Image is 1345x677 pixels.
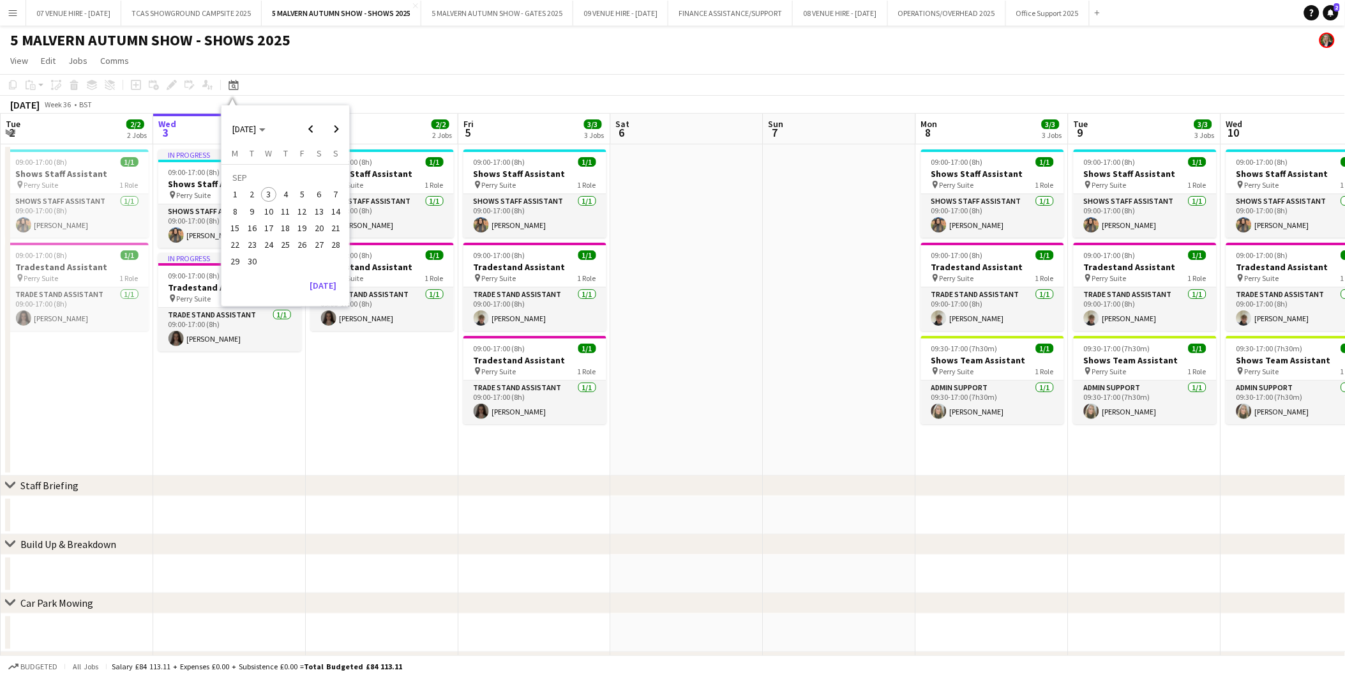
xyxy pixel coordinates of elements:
app-job-card: 09:00-17:00 (8h)1/1Tradestand Assistant Perry Suite1 RoleTrade Stand Assistant1/109:00-17:00 (8h)... [463,243,606,331]
h3: Shows Team Assistant [1074,354,1217,366]
app-card-role: Shows Staff Assistant1/109:00-17:00 (8h)[PERSON_NAME] [158,204,301,248]
span: Jobs [68,55,87,66]
span: 1 Role [1188,180,1206,190]
button: 24-09-2025 [260,236,277,253]
app-user-avatar: Emily Jauncey [1319,33,1335,48]
td: SEP [227,169,344,186]
h3: Shows Staff Assistant [6,168,149,179]
button: 11-09-2025 [277,203,294,220]
span: Tue [1074,118,1088,130]
div: 3 Jobs [1042,130,1062,140]
span: 1 Role [120,273,139,283]
div: [DATE] [10,98,40,111]
app-job-card: 09:00-17:00 (8h)1/1Shows Staff Assistant Perry Suite1 RoleShows Staff Assistant1/109:00-17:00 (8h... [311,149,454,238]
h1: 5 MALVERN AUTUMN SHOW - SHOWS 2025 [10,31,290,50]
a: View [5,52,33,69]
button: Previous month [298,116,324,142]
button: 08 VENUE HIRE - [DATE] [793,1,888,26]
button: 5 MALVERN AUTUMN SHOW - SHOWS 2025 [262,1,421,26]
div: Car Park Mowing [20,597,93,609]
span: Perry Suite [482,180,516,190]
div: 09:00-17:00 (8h)1/1Shows Staff Assistant Perry Suite1 RoleShows Staff Assistant1/109:00-17:00 (8h... [463,149,606,238]
button: 05-09-2025 [294,186,310,202]
app-card-role: Shows Staff Assistant1/109:00-17:00 (8h)[PERSON_NAME] [921,194,1064,238]
app-job-card: In progress09:00-17:00 (8h)1/1Tradestand Assistant Perry Suite1 RoleTrade Stand Assistant1/109:00... [158,253,301,351]
h3: Shows Team Assistant [921,354,1064,366]
span: T [250,148,254,159]
span: 1 Role [120,180,139,190]
span: 2/2 [432,119,449,129]
span: 28 [328,237,343,252]
span: 1/1 [1036,157,1054,167]
span: 19 [295,220,310,236]
span: 1/1 [578,157,596,167]
button: 16-09-2025 [244,220,260,236]
span: 9 [1072,125,1088,140]
span: 1 Role [1035,367,1054,376]
app-card-role: Trade Stand Assistant1/109:00-17:00 (8h)[PERSON_NAME] [921,287,1064,331]
span: 27 [312,237,327,252]
span: 23 [244,237,260,252]
span: 1/1 [1036,344,1054,353]
span: 7 [767,125,784,140]
button: 30-09-2025 [244,253,260,270]
button: 20-09-2025 [311,220,327,236]
app-card-role: Shows Staff Assistant1/109:00-17:00 (8h)[PERSON_NAME] [6,194,149,238]
span: 09:00-17:00 (8h) [1084,157,1136,167]
span: Perry Suite [177,294,211,303]
h3: Tradestand Assistant [1074,261,1217,273]
div: Build Up & Breakdown [20,538,116,551]
span: 2 [1334,3,1340,11]
button: 09-09-2025 [244,203,260,220]
app-card-role: Trade Stand Assistant1/109:00-17:00 (8h)[PERSON_NAME] [1074,287,1217,331]
button: 5 MALVERN AUTUMN SHOW - GATES 2025 [421,1,573,26]
span: M [232,148,238,159]
button: 10-09-2025 [260,203,277,220]
h3: Tradestand Assistant [921,261,1064,273]
div: 09:30-17:00 (7h30m)1/1Shows Team Assistant Perry Suite1 RoleAdmin Support1/109:30-17:00 (7h30m)[P... [1074,336,1217,424]
span: 1/1 [1189,157,1206,167]
span: W [266,148,273,159]
button: TCAS SHOWGROUND CAMPSITE 2025 [121,1,262,26]
button: 25-09-2025 [277,236,294,253]
span: 09:30-17:00 (7h30m) [1236,344,1303,353]
span: 09:00-17:00 (8h) [931,250,983,260]
span: 1 Role [1035,273,1054,283]
span: 10 [1224,125,1243,140]
span: 09:00-17:00 (8h) [474,250,525,260]
app-card-role: Trade Stand Assistant1/109:00-17:00 (8h)[PERSON_NAME] [6,287,149,331]
button: 07 VENUE HIRE - [DATE] [26,1,121,26]
span: Mon [921,118,938,130]
button: 14-09-2025 [327,203,344,220]
span: 2 [244,187,260,202]
app-card-role: Admin Support1/109:30-17:00 (7h30m)[PERSON_NAME] [921,381,1064,424]
span: F [300,148,304,159]
span: Perry Suite [24,180,59,190]
button: 13-09-2025 [311,203,327,220]
h3: Tradestand Assistant [311,261,454,273]
span: 4 [278,187,293,202]
span: 09:00-17:00 (8h) [1084,250,1136,260]
button: 06-09-2025 [311,186,327,202]
app-job-card: 09:00-17:00 (8h)1/1Tradestand Assistant Perry Suite1 RoleTrade Stand Assistant1/109:00-17:00 (8h)... [6,243,149,331]
div: 2 Jobs [127,130,147,140]
div: 2 Jobs [432,130,452,140]
div: 09:00-17:00 (8h)1/1Tradestand Assistant Perry Suite1 RoleTrade Stand Assistant1/109:00-17:00 (8h)... [463,336,606,424]
app-job-card: 09:00-17:00 (8h)1/1Shows Staff Assistant Perry Suite1 RoleShows Staff Assistant1/109:00-17:00 (8h... [1074,149,1217,238]
span: 5 [462,125,474,140]
span: 3 [261,187,276,202]
app-job-card: 09:30-17:00 (7h30m)1/1Shows Team Assistant Perry Suite1 RoleAdmin Support1/109:30-17:00 (7h30m)[P... [921,336,1064,424]
button: 09 VENUE HIRE - [DATE] [573,1,668,26]
div: 3 Jobs [1195,130,1215,140]
span: 09:00-17:00 (8h) [169,271,220,280]
span: Perry Suite [940,180,974,190]
span: T [283,148,288,159]
h3: Shows Staff Assistant [463,168,606,179]
span: 12 [295,204,310,219]
span: 1/1 [578,344,596,353]
span: 5 [295,187,310,202]
span: 1 [228,187,243,202]
span: 17 [261,220,276,236]
h3: Shows Staff Assistant [311,168,454,179]
span: 14 [328,204,343,219]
